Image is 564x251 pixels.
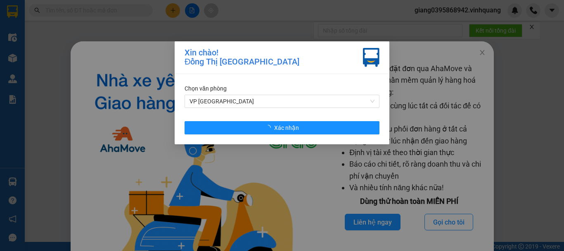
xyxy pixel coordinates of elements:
button: Xác nhận [185,121,379,134]
span: Xác nhận [274,123,299,132]
span: VP PHÚ SƠN [190,95,374,108]
div: Xin chào! Đồng Thị [GEOGRAPHIC_DATA] [185,48,299,67]
img: vxr-icon [363,48,379,67]
span: loading [265,125,274,131]
div: Chọn văn phòng [185,84,379,93]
